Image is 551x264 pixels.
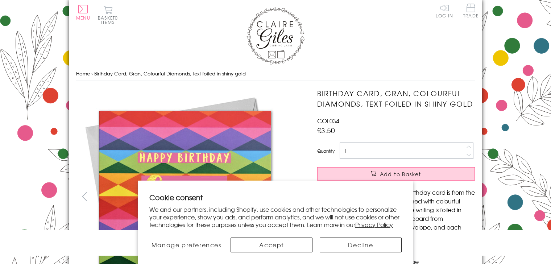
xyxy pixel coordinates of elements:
a: Home [76,70,90,77]
button: prev [76,188,92,205]
a: Privacy Policy [355,220,393,229]
label: Quantity [317,148,335,154]
a: Trade [463,4,478,19]
span: £3.50 [317,125,335,135]
img: Claire Giles Greetings Cards [246,7,304,65]
button: Add to Basket [317,167,475,181]
button: Menu [76,5,90,20]
p: We and our partners, including Shopify, use cookies and other technologies to personalize your ex... [149,206,402,228]
span: Birthday Card, Gran, Colourful Diamonds, text foiled in shiny gold [94,70,246,77]
button: Accept [231,238,312,252]
nav: breadcrumbs [76,66,475,81]
button: Manage preferences [149,238,223,252]
a: Log In [436,4,453,18]
span: Manage preferences [152,240,221,249]
button: Basket0 items [98,6,118,24]
span: Menu [76,15,90,21]
span: Add to Basket [380,170,421,178]
span: COL034 [317,116,339,125]
span: › [91,70,93,77]
span: 0 items [101,15,118,25]
h2: Cookie consent [149,192,402,202]
h1: Birthday Card, Gran, Colourful Diamonds, text foiled in shiny gold [317,88,475,109]
span: Trade [463,4,478,18]
button: Decline [320,238,402,252]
